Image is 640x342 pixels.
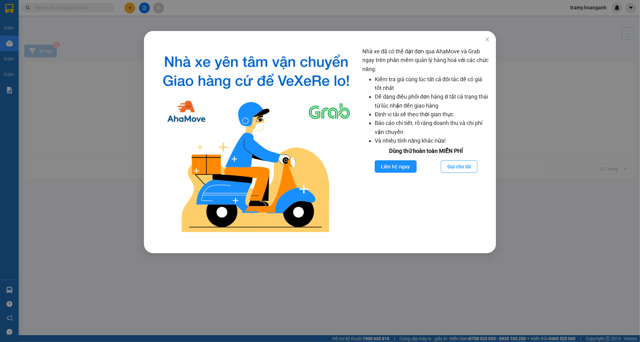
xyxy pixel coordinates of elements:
li: Báo cáo chi tiết, rõ ràng doanh thu và chi phí vận chuyển [375,119,490,136]
button: Close [479,31,496,48]
span: Gọi cho tôi [447,163,471,171]
img: logo [155,47,357,238]
button: Gọi cho tôi [441,160,477,173]
div: Nhà xe đã có thể đặt đơn qua AhaMove và Grab ngay trên phần mềm quản lý hàng hoá với các chức năng: [362,47,490,238]
span: close [485,37,490,42]
button: Liên hệ ngay [375,160,417,173]
div: Dùng thử hoàn toàn MIỄN PHÍ [362,147,490,155]
li: Định vị tài xế theo thời gian thực [375,110,490,119]
li: Và nhiều tính năng khác nữa! [375,136,490,145]
li: Dễ dàng điều phối đơn hàng ở tất cả trạng thái từ lúc nhận đến giao hàng [375,92,490,110]
span: Liên hệ ngay [381,163,410,171]
li: Kiểm tra giá cùng lúc tất cả đối tác để có giá tốt nhất [375,75,490,93]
